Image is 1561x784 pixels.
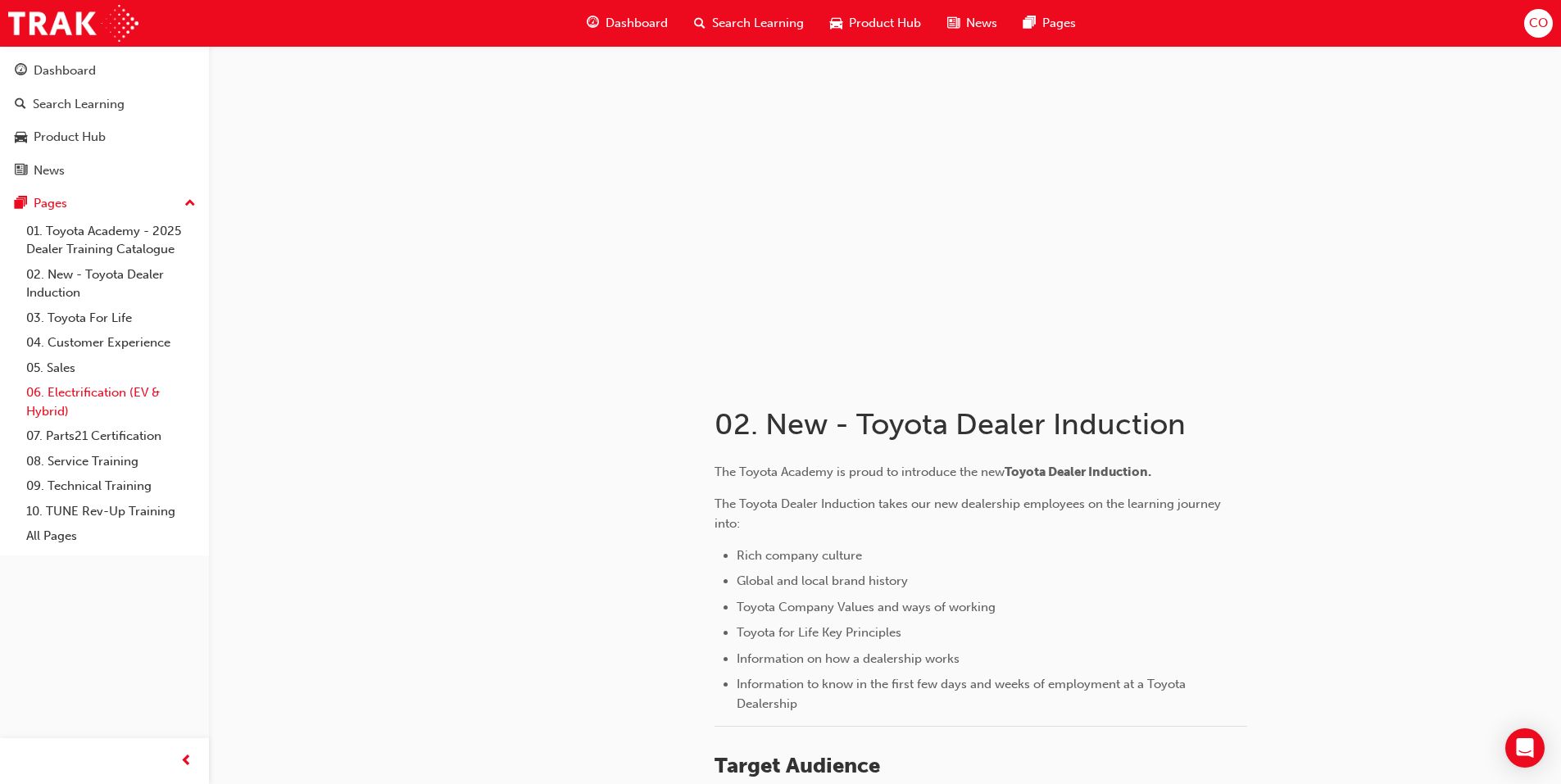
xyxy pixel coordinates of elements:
[715,406,1252,442] h1: 02. New - Toyota Dealer Induction
[34,161,65,180] div: News
[1042,14,1076,33] span: Pages
[15,197,27,211] span: pages-icon
[15,64,27,79] span: guage-icon
[817,7,934,40] a: car-iconProduct Hub
[712,14,804,33] span: Search Learning
[20,449,202,474] a: 08. Service Training
[7,156,202,186] a: News
[1010,7,1089,40] a: pages-iconPages
[1505,728,1545,768] div: Open Intercom Messenger
[15,130,27,145] span: car-icon
[20,424,202,449] a: 07. Parts21 Certification
[1529,14,1548,33] span: CO
[34,128,106,147] div: Product Hub
[1023,13,1036,34] span: pages-icon
[715,496,1224,531] span: The Toyota Dealer Induction takes our new dealership employees on the learning journey into:
[20,474,202,499] a: 09. Technical Training
[180,751,193,772] span: prev-icon
[715,753,880,778] span: Target Audience
[681,7,817,40] a: search-iconSearch Learning
[737,625,901,640] span: Toyota for Life Key Principles
[737,677,1189,711] span: Information to know in the first few days and weeks of employment at a Toyota Dealership
[1005,465,1151,479] span: Toyota Dealer Induction.
[34,61,96,80] div: Dashboard
[7,122,202,152] a: Product Hub
[7,188,202,219] button: Pages
[737,651,960,666] span: Information on how a dealership works
[20,356,202,381] a: 05. Sales
[20,523,202,549] a: All Pages
[849,14,921,33] span: Product Hub
[20,499,202,524] a: 10. TUNE Rev-Up Training
[20,262,202,306] a: 02. New - Toyota Dealer Induction
[7,89,202,120] a: Search Learning
[587,13,599,34] span: guage-icon
[737,548,862,563] span: Rich company culture
[20,330,202,356] a: 04. Customer Experience
[606,14,668,33] span: Dashboard
[830,13,842,34] span: car-icon
[15,164,27,179] span: news-icon
[966,14,997,33] span: News
[934,7,1010,40] a: news-iconNews
[694,13,706,34] span: search-icon
[15,97,26,112] span: search-icon
[33,95,125,114] div: Search Learning
[574,7,681,40] a: guage-iconDashboard
[737,600,996,614] span: Toyota Company Values and ways of working
[7,52,202,188] button: DashboardSearch LearningProduct HubNews
[715,465,1005,479] span: The Toyota Academy is proud to introduce the new
[1524,9,1553,38] button: CO
[184,193,196,215] span: up-icon
[8,5,138,42] img: Trak
[20,306,202,331] a: 03. Toyota For Life
[20,219,202,262] a: 01. Toyota Academy - 2025 Dealer Training Catalogue
[947,13,960,34] span: news-icon
[7,56,202,86] a: Dashboard
[737,573,908,588] span: Global and local brand history
[20,380,202,424] a: 06. Electrification (EV & Hybrid)
[34,194,67,213] div: Pages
